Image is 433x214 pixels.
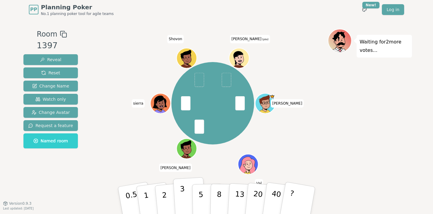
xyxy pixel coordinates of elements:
[382,4,404,15] a: Log in
[32,109,70,115] span: Change Avatar
[271,99,304,108] span: Click to change your name
[23,94,78,105] button: Watch only
[167,35,184,43] span: Click to change your name
[37,29,57,40] span: Room
[359,4,370,15] button: New!
[29,3,114,16] a: PPPlanning PokerNo.1 planning poker tool for agile teams
[23,67,78,78] button: Reset
[33,138,68,144] span: Named room
[3,201,32,206] button: Version0.9.3
[41,11,114,16] span: No.1 planning poker tool for agile teams
[159,163,192,172] span: Click to change your name
[37,40,67,52] div: 1397
[32,83,69,89] span: Change Name
[230,35,270,43] span: Click to change your name
[132,99,145,108] span: Click to change your name
[41,70,60,76] span: Reset
[23,54,78,65] button: Reveal
[35,96,66,102] span: Watch only
[30,6,37,13] span: PP
[270,94,275,99] span: spencer is the host
[23,107,78,118] button: Change Avatar
[229,49,248,67] button: Click to change your avatar
[9,201,32,206] span: Version 0.9.3
[28,123,73,129] span: Request a feature
[23,133,78,148] button: Named room
[41,3,114,11] span: Planning Poker
[261,38,269,41] span: (you)
[40,57,61,63] span: Reveal
[360,38,409,55] p: Waiting for 2 more votes...
[362,2,379,8] div: New!
[23,120,78,131] button: Request a feature
[3,207,34,210] span: Last updated: [DATE]
[255,179,263,187] span: Click to change your name
[23,81,78,91] button: Change Name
